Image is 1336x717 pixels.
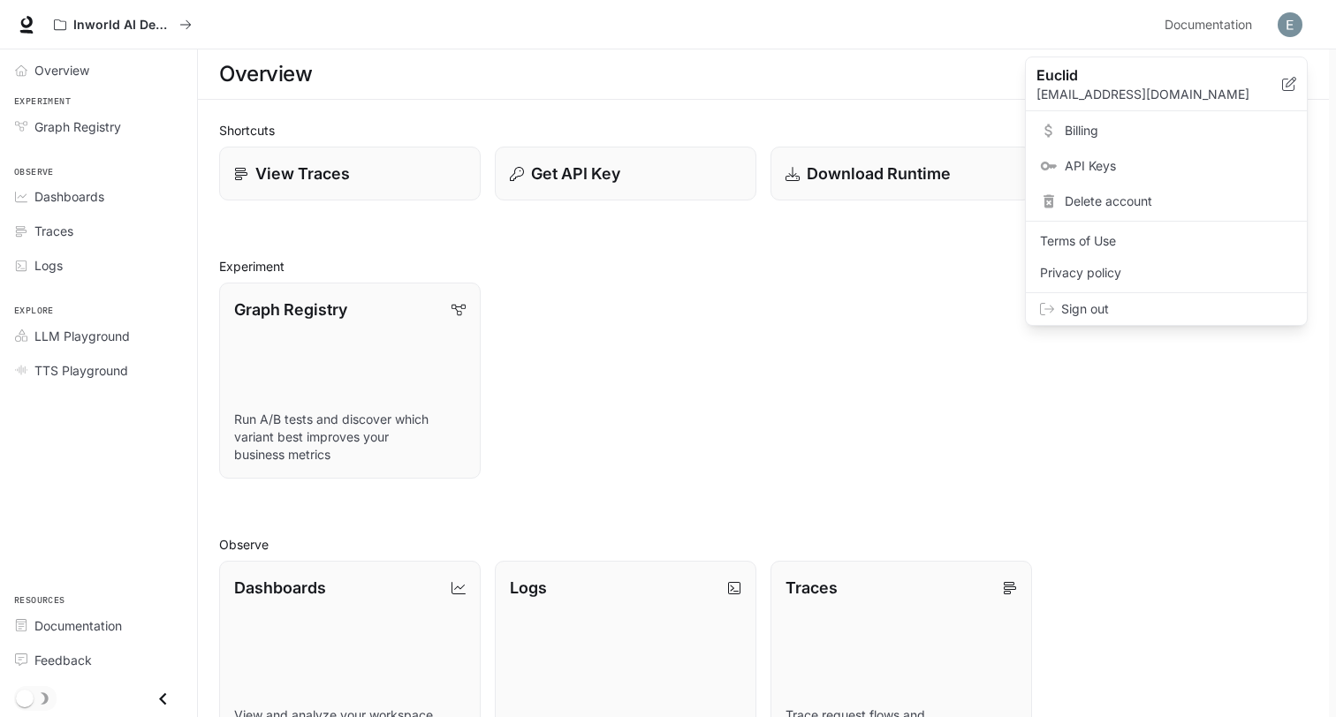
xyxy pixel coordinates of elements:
[1065,157,1293,175] span: API Keys
[1036,86,1282,103] p: [EMAIL_ADDRESS][DOMAIN_NAME]
[1029,225,1303,257] a: Terms of Use
[1026,57,1307,111] div: Euclid[EMAIL_ADDRESS][DOMAIN_NAME]
[1065,192,1293,210] span: Delete account
[1065,122,1293,140] span: Billing
[1029,115,1303,147] a: Billing
[1061,300,1293,318] span: Sign out
[1040,264,1293,282] span: Privacy policy
[1029,150,1303,182] a: API Keys
[1040,232,1293,250] span: Terms of Use
[1029,257,1303,289] a: Privacy policy
[1036,64,1254,86] p: Euclid
[1026,293,1307,325] div: Sign out
[1029,185,1303,217] div: Delete account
